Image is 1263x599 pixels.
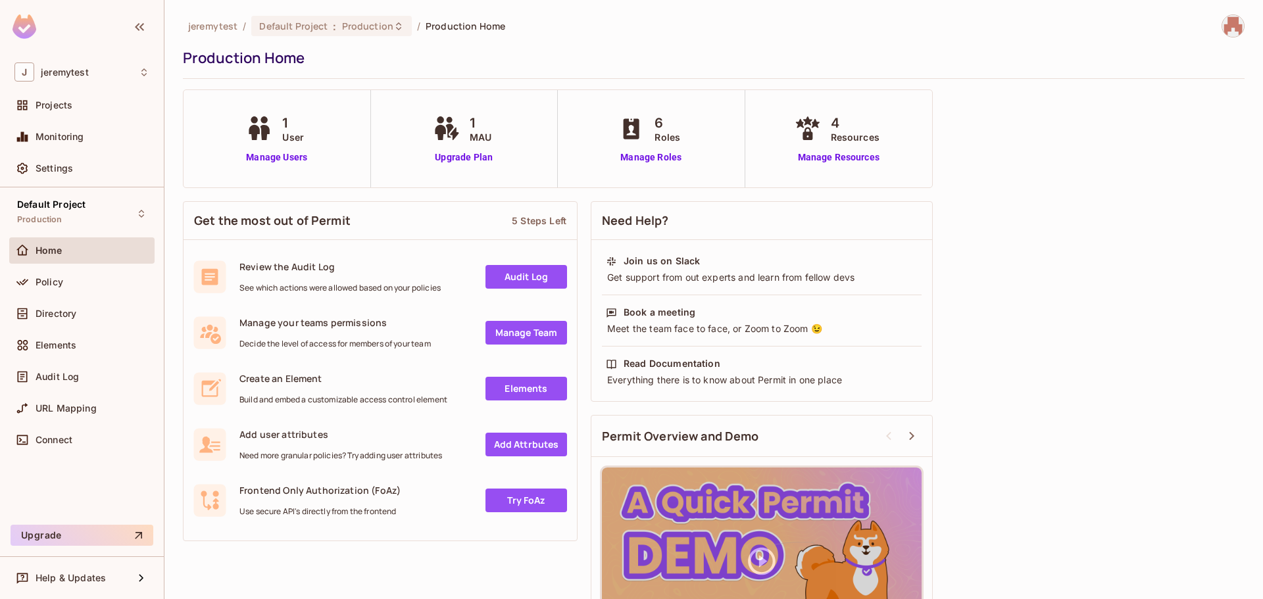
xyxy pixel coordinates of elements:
[259,20,328,32] span: Default Project
[624,254,700,268] div: Join us on Slack
[602,428,759,444] span: Permit Overview and Demo
[36,132,84,142] span: Monitoring
[243,20,246,32] li: /
[36,245,62,256] span: Home
[239,450,442,461] span: Need more granular policies? Try adding user attributes
[831,130,879,144] span: Resources
[239,260,441,273] span: Review the Audit Log
[36,573,106,583] span: Help & Updates
[36,435,72,445] span: Connect
[512,214,566,227] div: 5 Steps Left
[470,113,491,133] span: 1
[36,403,97,414] span: URL Mapping
[12,14,36,39] img: SReyMgAAAABJRU5ErkJggg==
[791,151,886,164] a: Manage Resources
[36,371,79,382] span: Audit Log
[606,373,918,387] div: Everything there is to know about Permit in one place
[655,113,680,133] span: 6
[239,372,447,385] span: Create an Element
[41,67,89,78] span: Workspace: jeremytest
[606,271,918,284] div: Get support from out experts and learn from fellow devs
[239,484,401,496] span: Frontend Only Authorization (FoAz)
[188,20,237,32] span: the active workspace
[655,130,680,144] span: Roles
[470,130,491,144] span: MAU
[282,113,304,133] span: 1
[426,20,505,32] span: Production Home
[11,525,153,546] button: Upgrade
[239,428,442,441] span: Add user attributes
[485,377,567,400] a: Elements
[430,151,498,164] a: Upgrade Plan
[243,151,310,164] a: Manage Users
[14,62,34,82] span: J
[606,322,918,335] div: Meet the team face to face, or Zoom to Zoom 😉
[36,277,63,287] span: Policy
[624,357,720,370] div: Read Documentation
[282,130,304,144] span: User
[36,100,72,110] span: Projects
[332,21,337,32] span: :
[239,339,431,349] span: Decide the level of access for members of your team
[485,433,567,456] a: Add Attrbutes
[36,163,73,174] span: Settings
[624,306,695,319] div: Book a meeting
[602,212,669,229] span: Need Help?
[183,48,1238,68] div: Production Home
[342,20,393,32] span: Production
[239,506,401,517] span: Use secure API's directly from the frontend
[485,265,567,289] a: Audit Log
[239,395,447,405] span: Build and embed a customizable access control element
[239,283,441,293] span: See which actions were allowed based on your policies
[485,489,567,512] a: Try FoAz
[417,20,420,32] li: /
[17,214,62,225] span: Production
[36,308,76,319] span: Directory
[1222,15,1244,37] img: john.knoy@compass-usa.com
[36,340,76,350] span: Elements
[239,316,431,329] span: Manage your teams permissions
[831,113,879,133] span: 4
[485,321,567,345] a: Manage Team
[194,212,351,229] span: Get the most out of Permit
[17,199,86,210] span: Default Project
[615,151,687,164] a: Manage Roles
